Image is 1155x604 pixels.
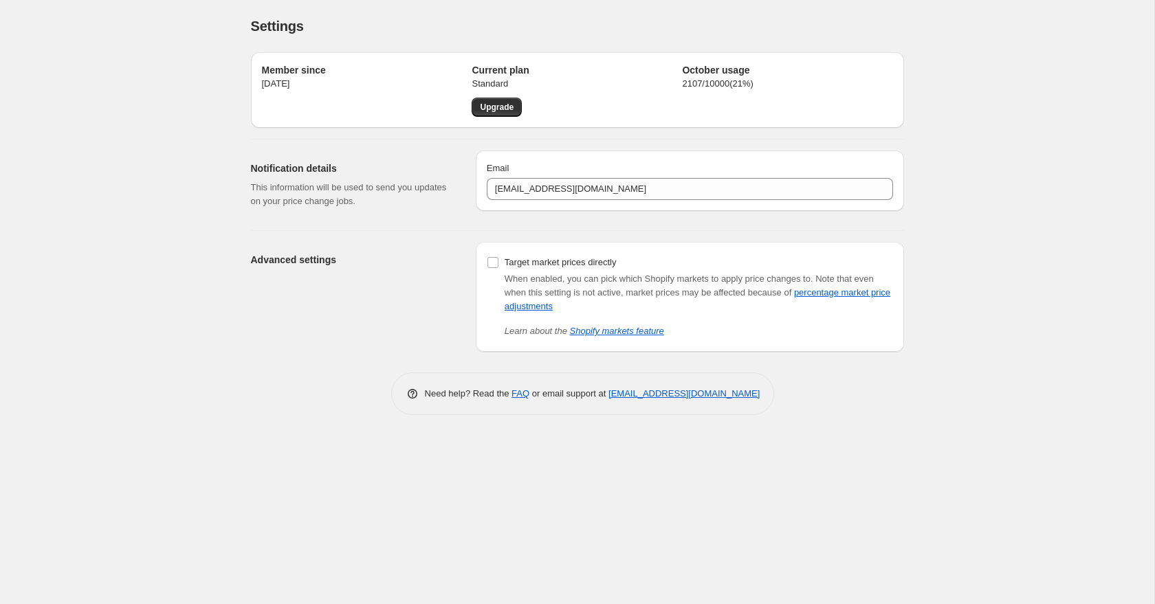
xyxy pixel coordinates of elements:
[487,163,509,173] span: Email
[262,63,472,77] h2: Member since
[505,273,813,284] span: When enabled, you can pick which Shopify markets to apply price changes to.
[511,388,529,399] a: FAQ
[251,19,304,34] span: Settings
[251,253,454,267] h2: Advanced settings
[682,77,892,91] p: 2107 / 10000 ( 21 %)
[505,273,890,311] span: Note that even when this setting is not active, market prices may be affected because of
[505,257,617,267] span: Target market prices directly
[251,181,454,208] p: This information will be used to send you updates on your price change jobs.
[425,388,512,399] span: Need help? Read the
[505,326,664,336] i: Learn about the
[472,98,522,117] a: Upgrade
[480,102,514,113] span: Upgrade
[608,388,760,399] a: [EMAIL_ADDRESS][DOMAIN_NAME]
[262,77,472,91] p: [DATE]
[529,388,608,399] span: or email support at
[251,161,454,175] h2: Notification details
[472,77,682,91] p: Standard
[472,63,682,77] h2: Current plan
[570,326,664,336] a: Shopify markets feature
[682,63,892,77] h2: October usage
